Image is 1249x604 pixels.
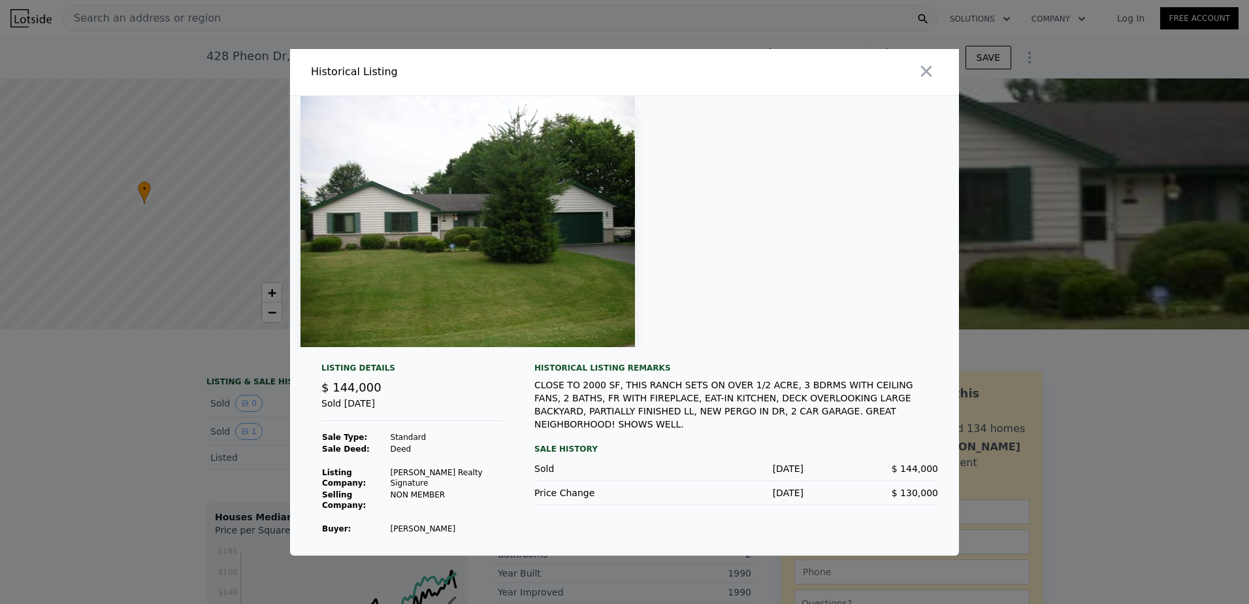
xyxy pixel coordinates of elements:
strong: Sale Deed: [322,445,370,454]
img: Property Img [300,96,635,347]
strong: Sale Type: [322,433,367,442]
div: Sale History [534,441,938,457]
div: Sold [534,462,669,475]
td: [PERSON_NAME] [390,523,504,535]
span: $ 130,000 [892,488,938,498]
td: NON MEMBER [390,489,504,511]
strong: Selling Company: [322,490,366,510]
strong: Buyer : [322,524,351,533]
td: Standard [390,431,504,443]
td: [PERSON_NAME] Realty Signature [390,467,504,489]
td: Deed [390,443,504,455]
div: CLOSE TO 2000 SF, THIS RANCH SETS ON OVER 1/2 ACRE, 3 BDRMS WITH CEILING FANS, 2 BATHS, FR WITH F... [534,378,938,431]
div: Sold [DATE] [321,397,503,421]
div: Listing Details [321,363,503,378]
div: Historical Listing [311,64,619,80]
div: Price Change [534,486,669,499]
span: $ 144,000 [321,380,381,394]
strong: Listing Company: [322,468,366,488]
div: [DATE] [669,486,803,499]
div: Historical Listing remarks [534,363,938,373]
span: $ 144,000 [892,463,938,474]
div: [DATE] [669,462,803,475]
